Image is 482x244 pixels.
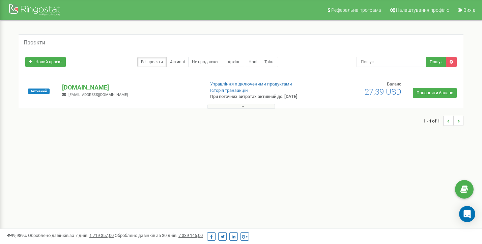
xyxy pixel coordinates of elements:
button: Пошук [426,57,446,67]
nav: ... [423,109,463,133]
span: 27,39 USD [365,87,401,97]
p: [DOMAIN_NAME] [62,83,199,92]
u: 1 719 357,00 [89,233,114,238]
a: Тріал [261,57,278,67]
span: 1 - 1 of 1 [423,116,443,126]
a: Архівні [224,57,245,67]
a: Управління підключеними продуктами [210,81,292,86]
a: Не продовжені [188,57,224,67]
span: 99,989% [7,233,27,238]
h5: Проєкти [24,40,45,46]
span: Баланс [387,81,401,86]
a: Активні [166,57,189,67]
span: Оброблено дзвінків за 7 днів : [28,233,114,238]
span: Налаштування профілю [396,7,449,13]
a: Нові [245,57,261,67]
span: [EMAIL_ADDRESS][DOMAIN_NAME] [68,93,128,97]
span: Реферальна програма [331,7,381,13]
span: Активний [28,89,50,94]
a: Історія транзакцій [210,88,248,93]
span: Вихід [463,7,475,13]
a: Поповнити баланс [413,88,457,98]
a: Новий проєкт [25,57,66,67]
u: 7 339 146,00 [178,233,203,238]
span: Оброблено дзвінків за 30 днів : [115,233,203,238]
a: Всі проєкти [137,57,167,67]
div: Open Intercom Messenger [459,206,475,222]
p: При поточних витратах активний до: [DATE] [210,94,310,100]
input: Пошук [357,57,426,67]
